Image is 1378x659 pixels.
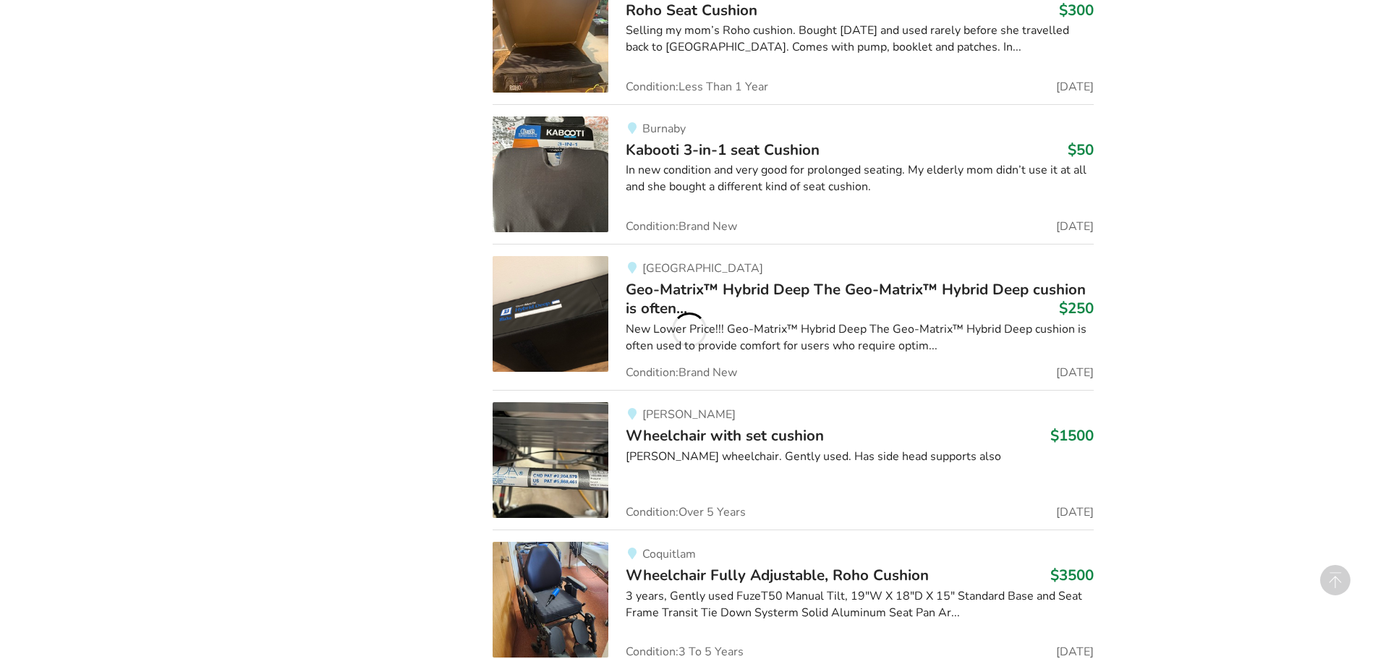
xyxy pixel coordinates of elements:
span: [PERSON_NAME] [642,407,736,422]
span: Geo-Matrix™ Hybrid Deep The Geo-Matrix™ Hybrid Deep cushion is often... [626,279,1086,318]
span: Burnaby [642,121,686,137]
div: 3 years, Gently used FuzeT50 Manual Tilt, 19"W X 18"D X 15" Standard Base and Seat Frame Transit ... [626,588,1094,621]
img: mobility-kabooti 3-in-1 seat cushion [493,116,608,232]
h3: $250 [1059,299,1094,318]
span: Condition: Over 5 Years [626,506,746,518]
img: mobility- geo-matrix™ hybrid deep the geo-matrix™ hybrid deep cushion is often used to provide co... [493,256,608,372]
a: mobility-kabooti 3-in-1 seat cushionBurnabyKabooti 3-in-1 seat Cushion$50In new condition and ver... [493,104,1094,244]
span: [DATE] [1056,367,1094,378]
span: [DATE] [1056,221,1094,232]
span: Kabooti 3-in-1 seat Cushion [626,140,820,160]
span: [DATE] [1056,506,1094,518]
img: mobility-wheelchair with set cushion [493,402,608,518]
span: Wheelchair with set cushion [626,425,824,446]
span: [DATE] [1056,81,1094,93]
span: Wheelchair Fully Adjustable, Roho Cushion [626,565,929,585]
img: mobility-wheelchair fully adjustable, roho cushion [493,542,608,658]
span: Condition: 3 To 5 Years [626,646,744,658]
h3: $50 [1068,140,1094,159]
div: In new condition and very good for prolonged seating. My elderly mom didn’t use it at all and she... [626,162,1094,195]
h3: $1500 [1050,426,1094,445]
a: mobility-wheelchair fully adjustable, roho cushionCoquitlamWheelchair Fully Adjustable, Roho Cush... [493,530,1094,658]
span: [DATE] [1056,646,1094,658]
span: Condition: Less Than 1 Year [626,81,768,93]
div: [PERSON_NAME] wheelchair. Gently used. Has side head supports also [626,448,1094,465]
div: New Lower Price!!! Geo-Matrix™ Hybrid Deep The Geo-Matrix™ Hybrid Deep cushion is often used to p... [626,321,1094,354]
h3: $300 [1059,1,1094,20]
span: Condition: Brand New [626,367,737,378]
span: [GEOGRAPHIC_DATA] [642,260,763,276]
a: mobility- geo-matrix™ hybrid deep the geo-matrix™ hybrid deep cushion is often used to provide co... [493,244,1094,391]
h3: $3500 [1050,566,1094,584]
a: mobility-wheelchair with set cushion[PERSON_NAME]Wheelchair with set cushion$1500[PERSON_NAME] wh... [493,390,1094,530]
div: Selling my mom’s Roho cushion. Bought [DATE] and used rarely before she travelled back to [GEOGRA... [626,22,1094,56]
span: Condition: Brand New [626,221,737,232]
span: Coquitlam [642,546,696,562]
